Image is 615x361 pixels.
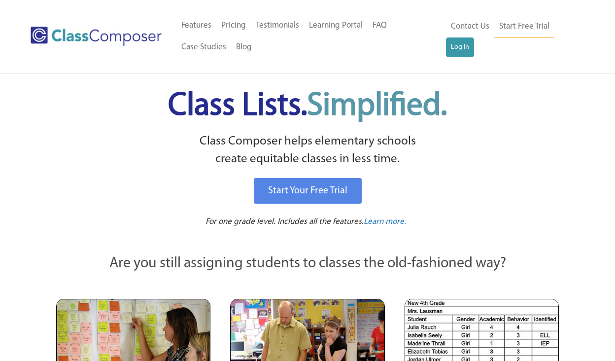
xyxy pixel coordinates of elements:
[494,16,554,38] a: Start Free Trial
[168,90,447,122] span: Class Lists.
[268,186,347,196] span: Start Your Free Trial
[216,15,251,36] a: Pricing
[446,16,577,57] nav: Header Menu
[364,216,406,228] a: Learn more.
[56,253,559,275] p: Are you still assigning students to classes the old-fashioned way?
[231,36,257,58] a: Blog
[307,90,447,122] span: Simplified.
[446,16,494,37] a: Contact Us
[364,217,406,226] span: Learn more.
[205,217,364,226] span: For one grade level. Includes all the features.
[368,15,392,36] a: FAQ
[31,27,162,46] img: Class Composer
[254,178,362,204] a: Start Your Free Trial
[55,133,560,169] p: Class Composer helps elementary schools create equitable classes in less time.
[176,15,446,58] nav: Header Menu
[176,15,216,36] a: Features
[446,37,474,57] a: Log In
[304,15,368,36] a: Learning Portal
[251,15,304,36] a: Testimonials
[176,36,231,58] a: Case Studies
